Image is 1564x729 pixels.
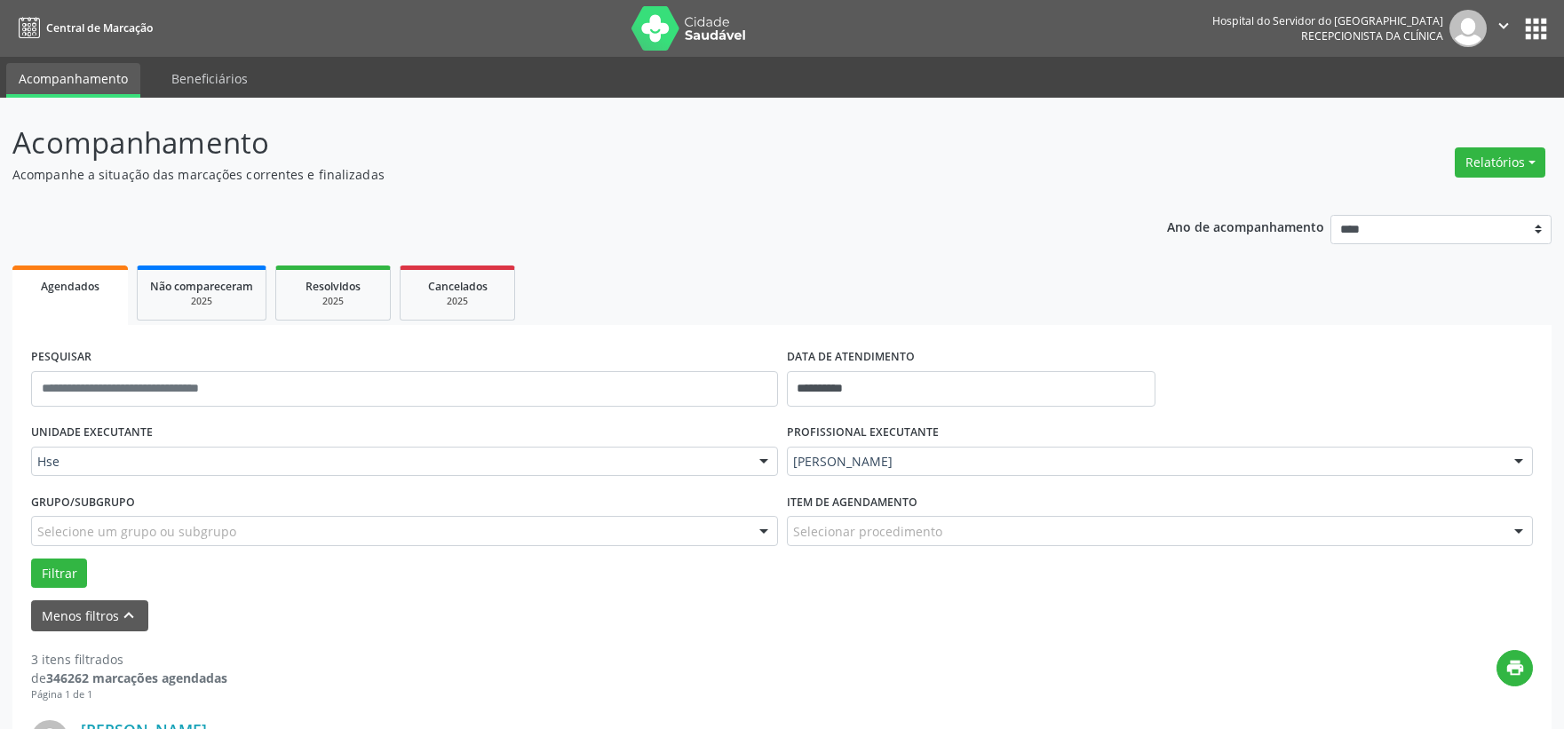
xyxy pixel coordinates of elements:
[46,670,227,686] strong: 346262 marcações agendadas
[289,295,377,308] div: 2025
[31,650,227,669] div: 3 itens filtrados
[31,600,148,631] button: Menos filtroskeyboard_arrow_up
[1505,658,1525,677] i: print
[12,121,1090,165] p: Acompanhamento
[12,13,153,43] a: Central de Marcação
[1449,10,1487,47] img: img
[31,687,227,702] div: Página 1 de 1
[37,522,236,541] span: Selecione um grupo ou subgrupo
[31,559,87,589] button: Filtrar
[12,165,1090,184] p: Acompanhe a situação das marcações correntes e finalizadas
[1494,16,1513,36] i: 
[1212,13,1443,28] div: Hospital do Servidor do [GEOGRAPHIC_DATA]
[37,453,742,471] span: Hse
[1455,147,1545,178] button: Relatórios
[1487,10,1520,47] button: 
[150,279,253,294] span: Não compareceram
[787,344,915,371] label: DATA DE ATENDIMENTO
[119,606,139,625] i: keyboard_arrow_up
[159,63,260,94] a: Beneficiários
[46,20,153,36] span: Central de Marcação
[793,453,1497,471] span: [PERSON_NAME]
[787,419,939,447] label: PROFISSIONAL EXECUTANTE
[150,295,253,308] div: 2025
[787,488,917,516] label: Item de agendamento
[1301,28,1443,44] span: Recepcionista da clínica
[31,669,227,687] div: de
[31,419,153,447] label: UNIDADE EXECUTANTE
[1520,13,1552,44] button: apps
[41,279,99,294] span: Agendados
[793,522,942,541] span: Selecionar procedimento
[6,63,140,98] a: Acompanhamento
[413,295,502,308] div: 2025
[31,344,91,371] label: PESQUISAR
[428,279,488,294] span: Cancelados
[31,488,135,516] label: Grupo/Subgrupo
[306,279,361,294] span: Resolvidos
[1167,215,1324,237] p: Ano de acompanhamento
[1497,650,1533,686] button: print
